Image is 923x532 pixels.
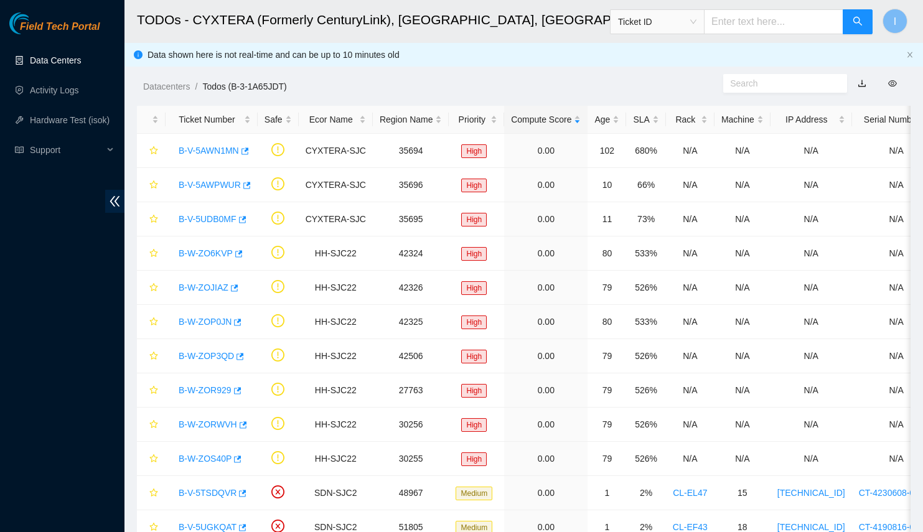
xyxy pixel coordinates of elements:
td: 30256 [373,408,449,442]
span: Field Tech Portal [20,21,100,33]
td: N/A [771,236,852,271]
span: High [461,144,487,158]
td: 0.00 [504,442,588,476]
a: B-W-ZOP0JN [179,317,232,327]
span: High [461,418,487,432]
td: 2% [626,476,665,510]
span: star [149,283,158,293]
span: High [461,213,487,226]
td: N/A [715,442,771,476]
input: Search [730,77,830,90]
td: N/A [666,305,715,339]
a: B-V-5TSDQVR [179,488,237,498]
td: CYXTERA-SJC [299,134,373,168]
span: star [149,317,158,327]
td: HH-SJC22 [299,339,373,373]
span: exclamation-circle [271,280,284,293]
td: HH-SJC22 [299,373,373,408]
span: star [149,386,158,396]
td: 79 [588,339,626,373]
td: N/A [771,442,852,476]
td: 102 [588,134,626,168]
button: star [144,243,159,263]
td: N/A [666,442,715,476]
span: exclamation-circle [271,143,284,156]
td: N/A [715,305,771,339]
button: download [848,73,876,93]
a: Datacenters [143,82,190,91]
td: 0.00 [504,202,588,236]
td: N/A [771,339,852,373]
td: N/A [771,373,852,408]
td: 10 [588,168,626,202]
td: 0.00 [504,236,588,271]
a: CL-EL47 [673,488,707,498]
td: N/A [771,202,852,236]
td: 526% [626,442,665,476]
td: 0.00 [504,373,588,408]
span: double-left [105,190,124,213]
td: 48967 [373,476,449,510]
a: CL-EF43 [673,522,708,532]
td: N/A [666,134,715,168]
span: star [149,420,158,430]
td: 15 [715,476,771,510]
td: 73% [626,202,665,236]
span: High [461,315,487,329]
span: / [195,82,197,91]
span: High [461,247,487,261]
td: 533% [626,236,665,271]
button: star [144,141,159,161]
td: 80 [588,305,626,339]
button: star [144,175,159,195]
td: HH-SJC22 [299,305,373,339]
a: B-W-ZOS40P [179,454,232,464]
input: Enter text here... [704,9,843,34]
span: exclamation-circle [271,417,284,430]
td: 79 [588,442,626,476]
td: N/A [715,408,771,442]
span: star [149,180,158,190]
button: star [144,414,159,434]
td: 11 [588,202,626,236]
td: N/A [715,373,771,408]
td: HH-SJC22 [299,271,373,305]
td: 42326 [373,271,449,305]
span: High [461,350,487,363]
td: N/A [771,271,852,305]
td: 35695 [373,202,449,236]
button: star [144,346,159,366]
a: B-W-ZORWVH [179,419,237,429]
td: SDN-SJC2 [299,476,373,510]
a: [TECHNICAL_ID] [777,522,845,532]
span: exclamation-circle [271,246,284,259]
td: HH-SJC22 [299,408,373,442]
td: CYXTERA-SJC [299,168,373,202]
span: High [461,281,487,295]
td: N/A [715,271,771,305]
span: read [15,146,24,154]
td: N/A [666,202,715,236]
td: N/A [771,408,852,442]
a: Akamai TechnologiesField Tech Portal [9,22,100,39]
td: 35696 [373,168,449,202]
td: 1 [588,476,626,510]
span: star [149,352,158,362]
span: search [853,16,863,28]
span: star [149,249,158,259]
span: star [149,215,158,225]
a: B-W-ZO6KVP [179,248,233,258]
span: exclamation-circle [271,212,284,225]
td: N/A [666,339,715,373]
button: I [883,9,907,34]
td: 0.00 [504,271,588,305]
td: 79 [588,408,626,442]
span: eye [888,79,897,88]
td: N/A [666,236,715,271]
td: HH-SJC22 [299,442,373,476]
span: star [149,488,158,498]
span: star [149,454,158,464]
td: 526% [626,408,665,442]
a: B-W-ZOP3QD [179,351,234,361]
td: 526% [626,373,665,408]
